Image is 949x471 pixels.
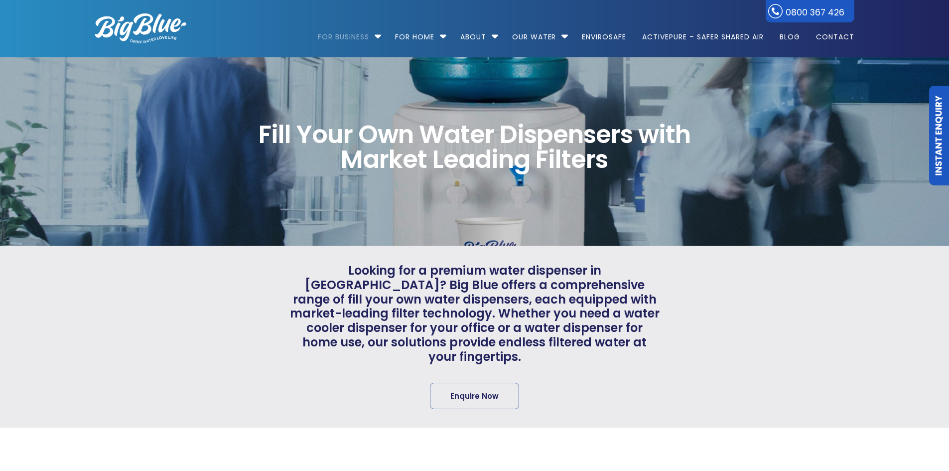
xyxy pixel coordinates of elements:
img: logo [95,13,186,43]
span: Looking for a premium water dispenser in [GEOGRAPHIC_DATA]? Big Blue offers a comprehensive range... [289,264,660,364]
span: Fill Your Own Water Dispensers with Market Leading Filters [234,122,715,172]
a: Instant Enquiry [929,86,949,185]
a: Enquire Now [430,383,519,409]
